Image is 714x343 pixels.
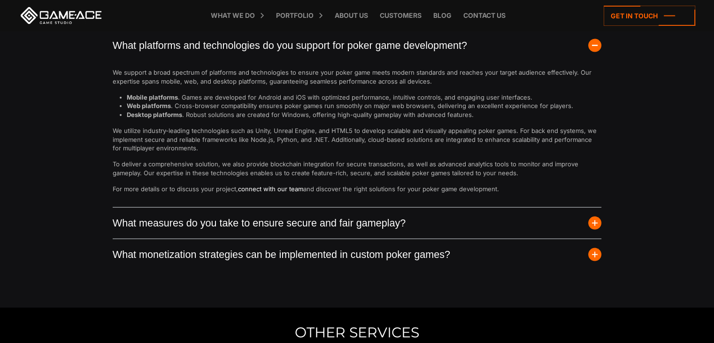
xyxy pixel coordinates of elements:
[113,185,602,194] p: For more details or to discuss your project, and discover the right solutions for your poker game...
[127,102,171,109] strong: Web platforms
[113,239,602,270] button: What monetization strategies can be implemented in custom poker games?
[127,110,602,119] li: . Robust solutions are created for Windows, offering high-quality gameplay with advanced features.
[113,68,602,86] p: We support a broad spectrum of platforms and technologies to ensure your poker game meets modern ...
[113,30,602,61] button: What platforms and technologies do you support for poker game development?
[127,111,182,118] strong: Desktop platforms
[127,101,602,110] li: . Cross-browser compatibility ensures poker games run smoothly on major web browsers, delivering ...
[127,94,178,101] strong: Mobile platforms
[604,6,695,26] a: Get in touch
[127,93,602,102] li: . Games are developed for Android and iOS with optimized performance, intuitive controls, and eng...
[107,325,607,340] h2: Other Services
[238,185,303,193] a: connect with our team
[113,160,602,178] p: To deliver a comprehensive solution, we also provide blockchain integration for secure transactio...
[113,208,602,239] button: What measures do you take to ensure secure and fair gameplay?
[113,126,602,153] p: We utilize industry-leading technologies such as Unity, Unreal Engine, and HTML5 to develop scala...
